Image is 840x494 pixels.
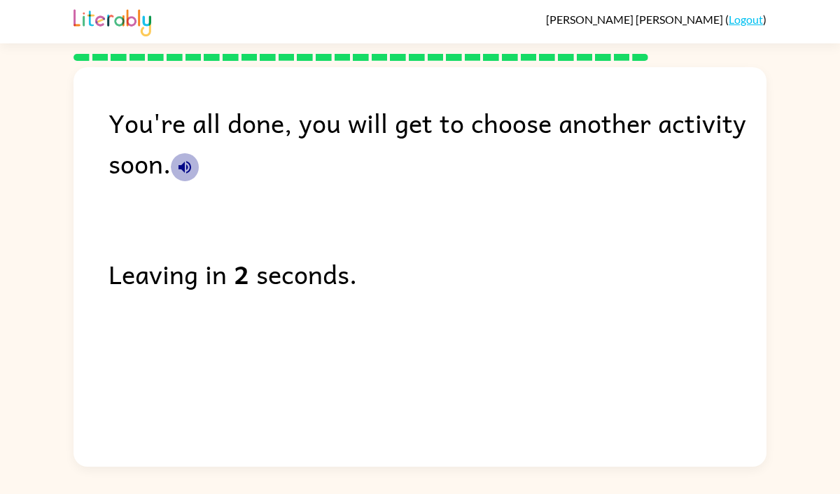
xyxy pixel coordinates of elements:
[73,6,151,36] img: Literably
[234,253,249,294] b: 2
[546,13,766,26] div: ( )
[108,253,766,294] div: Leaving in seconds.
[108,102,766,183] div: You're all done, you will get to choose another activity soon.
[729,13,763,26] a: Logout
[546,13,725,26] span: [PERSON_NAME] [PERSON_NAME]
